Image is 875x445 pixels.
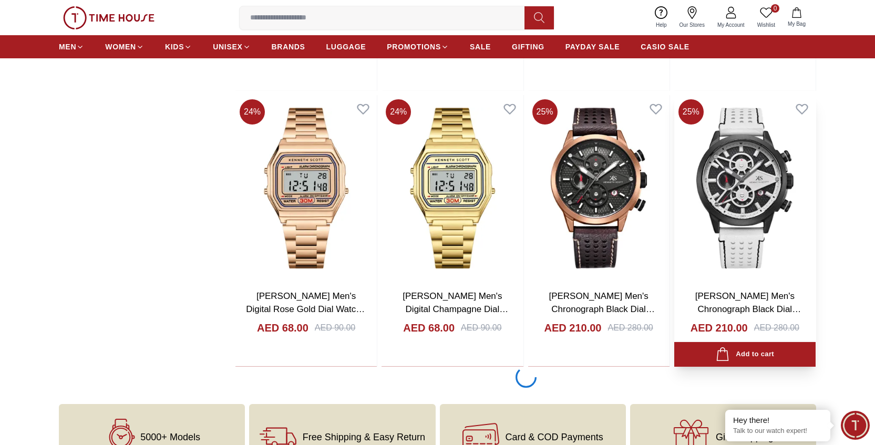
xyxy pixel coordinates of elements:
[678,99,704,125] span: 25 %
[326,42,366,52] span: LUGGAGE
[784,20,810,28] span: My Bag
[140,432,200,442] span: 5000+ Models
[673,4,711,31] a: Our Stores
[716,347,774,361] div: Add to cart
[326,37,366,56] a: LUGGAGE
[165,42,184,52] span: KIDS
[754,322,799,334] div: AED 280.00
[771,4,779,13] span: 0
[387,37,449,56] a: PROMOTIONS
[512,42,544,52] span: GIFTING
[246,291,366,328] a: [PERSON_NAME] Men's Digital Rose Gold Dial Watch - K25206-RBKK
[549,291,654,328] a: [PERSON_NAME] Men's Chronograph Black Dial Watch - K25108-DLDB
[387,42,441,52] span: PROMOTIONS
[235,95,377,281] img: Kenneth Scott Men's Digital Rose Gold Dial Watch - K25206-RBKK
[386,99,411,125] span: 24 %
[565,37,620,56] a: PAYDAY SALE
[213,42,242,52] span: UNISEX
[532,99,558,125] span: 25 %
[652,21,671,29] span: Help
[403,291,508,328] a: [PERSON_NAME] Men's Digital Champagne Dial Watch - K25206-GBGC
[470,42,491,52] span: SALE
[544,320,602,335] h4: AED 210.00
[512,37,544,56] a: GIFTING
[105,37,144,56] a: WOMEN
[272,42,305,52] span: BRANDS
[105,42,136,52] span: WOMEN
[675,21,709,29] span: Our Stores
[650,4,673,31] a: Help
[733,427,822,436] p: Talk to our watch expert!
[841,411,870,440] div: Chat Widget
[272,37,305,56] a: BRANDS
[403,320,455,335] h4: AED 68.00
[781,5,812,30] button: My Bag
[565,42,620,52] span: PAYDAY SALE
[213,37,250,56] a: UNISEX
[641,37,689,56] a: CASIO SALE
[695,291,801,328] a: [PERSON_NAME] Men's Chronograph Black Dial Watch - K25108-BLWB
[733,415,822,426] div: Hey there!
[257,320,308,335] h4: AED 68.00
[63,6,155,29] img: ...
[528,95,670,281] img: Kenneth Scott Men's Chronograph Black Dial Watch - K25108-DLDB
[716,432,774,442] span: Gift Wrapping
[461,322,501,334] div: AED 90.00
[751,4,781,31] a: 0Wishlist
[641,42,689,52] span: CASIO SALE
[674,342,816,367] button: Add to cart
[713,21,749,29] span: My Account
[691,320,748,335] h4: AED 210.00
[59,37,84,56] a: MEN
[470,37,491,56] a: SALE
[303,432,425,442] span: Free Shipping & Easy Return
[59,42,76,52] span: MEN
[165,37,192,56] a: KIDS
[315,322,355,334] div: AED 90.00
[382,95,523,281] img: Kenneth Scott Men's Digital Champagne Dial Watch - K25206-GBGC
[608,322,653,334] div: AED 280.00
[506,432,603,442] span: Card & COD Payments
[674,95,816,281] img: Kenneth Scott Men's Chronograph Black Dial Watch - K25108-BLWB
[240,99,265,125] span: 24 %
[753,21,779,29] span: Wishlist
